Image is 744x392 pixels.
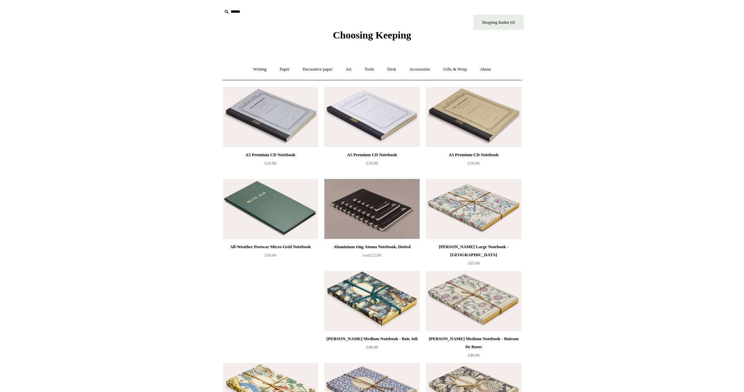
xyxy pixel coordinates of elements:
[426,151,521,178] a: A5 Premium CD Notebook £18.00
[324,179,419,239] a: Aluminium ring Atoma Notebook, Dotted Aluminium ring Atoma Notebook, Dotted
[468,161,480,166] span: £18.00
[426,243,521,270] a: [PERSON_NAME] Large Notebook - [GEOGRAPHIC_DATA] £65.00
[264,161,277,166] span: £18.00
[428,243,519,259] div: [PERSON_NAME] Large Notebook - [GEOGRAPHIC_DATA]
[403,61,436,78] a: Accessories
[474,61,497,78] a: About
[223,243,318,270] a: All-Weather Postwar Micro-Grid Notebook £10.00
[426,271,521,331] a: Antoinette Poisson Medium Notebook - Buisson De Roses Antoinette Poisson Medium Notebook - Buisso...
[428,151,519,159] div: A5 Premium CD Notebook
[324,179,419,239] img: Aluminium ring Atoma Notebook, Dotted
[358,61,380,78] a: Tools
[426,335,521,362] a: [PERSON_NAME] Medium Notebook - Buisson De Roses £40.00
[468,261,480,266] span: £65.00
[426,179,521,239] img: Antoinette Poisson Large Notebook - Canton
[363,253,382,258] span: £12.00
[223,87,318,147] img: A5 Premium CD Notebook
[324,243,419,270] a: Aluminium ring Atoma Notebook, Dotted from£12.00
[426,87,521,147] img: A5 Premium CD Notebook
[324,87,419,147] img: A5 Premium CD Notebook
[324,271,419,331] img: Antoinette Poisson Medium Notebook - Bois Joli
[274,61,296,78] a: Paper
[247,61,273,78] a: Writing
[225,151,316,159] div: A5 Premium CD Notebook
[324,87,419,147] a: A5 Premium CD Notebook A5 Premium CD Notebook
[223,151,318,178] a: A5 Premium CD Notebook £18.00
[426,271,521,331] img: Antoinette Poisson Medium Notebook - Buisson De Roses
[381,61,402,78] a: Desk
[426,179,521,239] a: Antoinette Poisson Large Notebook - Canton Antoinette Poisson Large Notebook - Canton
[326,151,418,159] div: A5 Premium CD Notebook
[326,335,418,343] div: [PERSON_NAME] Medium Notebook - Bois Joli
[223,87,318,147] a: A5 Premium CD Notebook A5 Premium CD Notebook
[366,161,378,166] span: £18.00
[473,15,524,30] a: Shopping Basket (0)
[333,35,411,39] a: Choosing Keeping
[225,243,316,251] div: All-Weather Postwar Micro-Grid Notebook
[437,61,473,78] a: Gifts & Wrap
[324,335,419,362] a: [PERSON_NAME] Medium Notebook - Bois Joli £40.00
[333,29,411,40] span: Choosing Keeping
[468,353,480,358] span: £40.00
[324,151,419,178] a: A5 Premium CD Notebook £18.00
[340,61,357,78] a: Art
[366,345,378,350] span: £40.00
[297,61,338,78] a: Decorative paper
[326,243,418,251] div: Aluminium ring Atoma Notebook, Dotted
[363,254,369,257] span: from
[426,87,521,147] a: A5 Premium CD Notebook A5 Premium CD Notebook
[223,179,318,239] img: All-Weather Postwar Micro-Grid Notebook
[324,271,419,331] a: Antoinette Poisson Medium Notebook - Bois Joli Antoinette Poisson Medium Notebook - Bois Joli
[264,253,277,258] span: £10.00
[223,179,318,239] a: All-Weather Postwar Micro-Grid Notebook All-Weather Postwar Micro-Grid Notebook
[428,335,519,351] div: [PERSON_NAME] Medium Notebook - Buisson De Roses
